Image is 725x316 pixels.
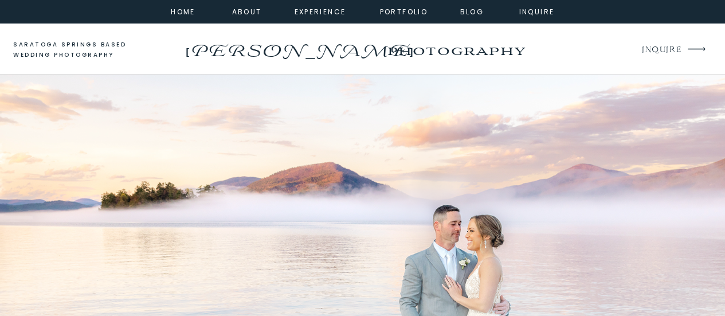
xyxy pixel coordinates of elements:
a: INQUIRE [642,42,680,58]
a: Blog [452,6,493,16]
a: photography [365,34,547,66]
a: experience [295,6,341,16]
a: inquire [516,6,558,16]
a: portfolio [379,6,429,16]
a: home [168,6,199,16]
a: saratoga springs based wedding photography [13,40,148,61]
a: [PERSON_NAME] [182,37,416,56]
a: about [232,6,258,16]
